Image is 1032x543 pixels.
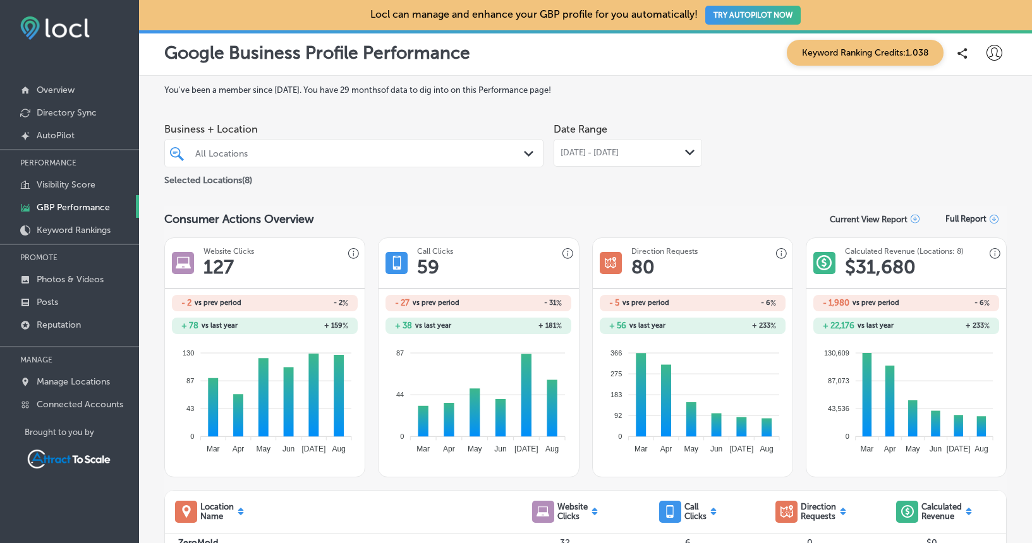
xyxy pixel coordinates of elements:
[631,247,698,256] h3: Direction Requests
[710,445,722,453] tspan: Jun
[828,405,849,412] tspan: 43,536
[845,247,964,256] h3: Calculated Revenue (Locations: 8)
[444,445,456,453] tspan: Apr
[860,445,873,453] tspan: Mar
[830,215,908,224] p: Current View Report
[37,107,97,118] p: Directory Sync
[906,321,990,330] h2: + 233
[828,377,849,385] tspan: 87,073
[930,445,942,453] tspan: Jun
[984,299,990,307] span: %
[478,299,562,307] h2: - 31
[181,298,191,307] h2: - 2
[468,445,482,453] tspan: May
[684,445,698,453] tspan: May
[846,433,849,440] tspan: 0
[610,391,622,398] tspan: 183
[609,321,626,330] h2: + 56
[25,427,139,437] p: Brought to you by
[417,256,439,278] h1: 59
[164,212,314,226] span: Consumer Actions Overview
[343,321,348,330] span: %
[332,445,346,453] tspan: Aug
[195,148,525,158] div: All Locations
[609,298,619,307] h2: - 5
[195,299,241,306] span: vs prev period
[190,433,194,440] tspan: 0
[396,391,404,398] tspan: 44
[25,447,113,471] img: Attract To Scale
[631,256,655,278] h1: 80
[417,247,453,256] h3: Call Clicks
[634,445,648,453] tspan: Mar
[947,445,971,453] tspan: [DATE]
[945,214,986,224] span: Full Report
[395,298,410,307] h2: - 27
[770,299,776,307] span: %
[37,202,110,213] p: GBP Performance
[164,42,470,63] p: Google Business Profile Performance
[395,321,412,330] h2: + 38
[265,321,348,330] h2: + 159
[415,322,451,329] span: vs last year
[164,85,1007,95] label: You've been a member since [DATE] . You have 29 months of data to dig into on this Performance page!
[610,349,622,356] tspan: 366
[693,299,776,307] h2: - 6
[257,445,271,453] tspan: May
[984,321,990,330] span: %
[181,321,198,330] h2: + 78
[660,445,672,453] tspan: Apr
[302,445,326,453] tspan: [DATE]
[629,322,665,329] span: vs last year
[37,319,81,330] p: Reputation
[37,225,111,236] p: Keyword Rankings
[401,433,404,440] tspan: 0
[417,445,430,453] tspan: Mar
[186,405,194,412] tspan: 43
[684,502,707,521] p: Call Clicks
[824,349,849,356] tspan: 130,609
[396,349,404,356] tspan: 87
[202,322,238,329] span: vs last year
[183,349,194,356] tspan: 130
[186,377,194,385] tspan: 87
[853,299,899,306] span: vs prev period
[557,502,588,521] p: Website Clicks
[556,299,562,307] span: %
[618,433,622,440] tspan: 0
[37,274,104,285] p: Photos & Videos
[20,16,90,40] img: fda3e92497d09a02dc62c9cd864e3231.png
[921,502,962,521] p: Calculated Revenue
[801,502,836,521] p: Direction Requests
[770,321,776,330] span: %
[265,299,348,307] h2: - 2
[282,445,294,453] tspan: Jun
[203,256,234,278] h1: 127
[705,6,801,25] button: TRY AUTOPILOT NOW
[207,445,220,453] tspan: Mar
[906,445,920,453] tspan: May
[858,322,894,329] span: vs last year
[343,299,348,307] span: %
[845,256,916,278] h1: $ 31,680
[561,148,619,158] span: [DATE] - [DATE]
[823,321,854,330] h2: + 22,176
[823,298,849,307] h2: - 1,980
[164,123,543,135] span: Business + Location
[514,445,538,453] tspan: [DATE]
[906,299,990,307] h2: - 6
[37,376,110,387] p: Manage Locations
[37,130,75,141] p: AutoPilot
[37,179,95,190] p: Visibility Score
[610,370,622,378] tspan: 275
[693,321,776,330] h2: + 233
[164,170,252,186] p: Selected Locations ( 8 )
[556,321,562,330] span: %
[614,412,622,419] tspan: 92
[37,297,58,307] p: Posts
[233,445,245,453] tspan: Apr
[200,502,234,521] p: Location Name
[495,445,507,453] tspan: Jun
[974,445,988,453] tspan: Aug
[787,40,944,66] span: Keyword Ranking Credits: 1,038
